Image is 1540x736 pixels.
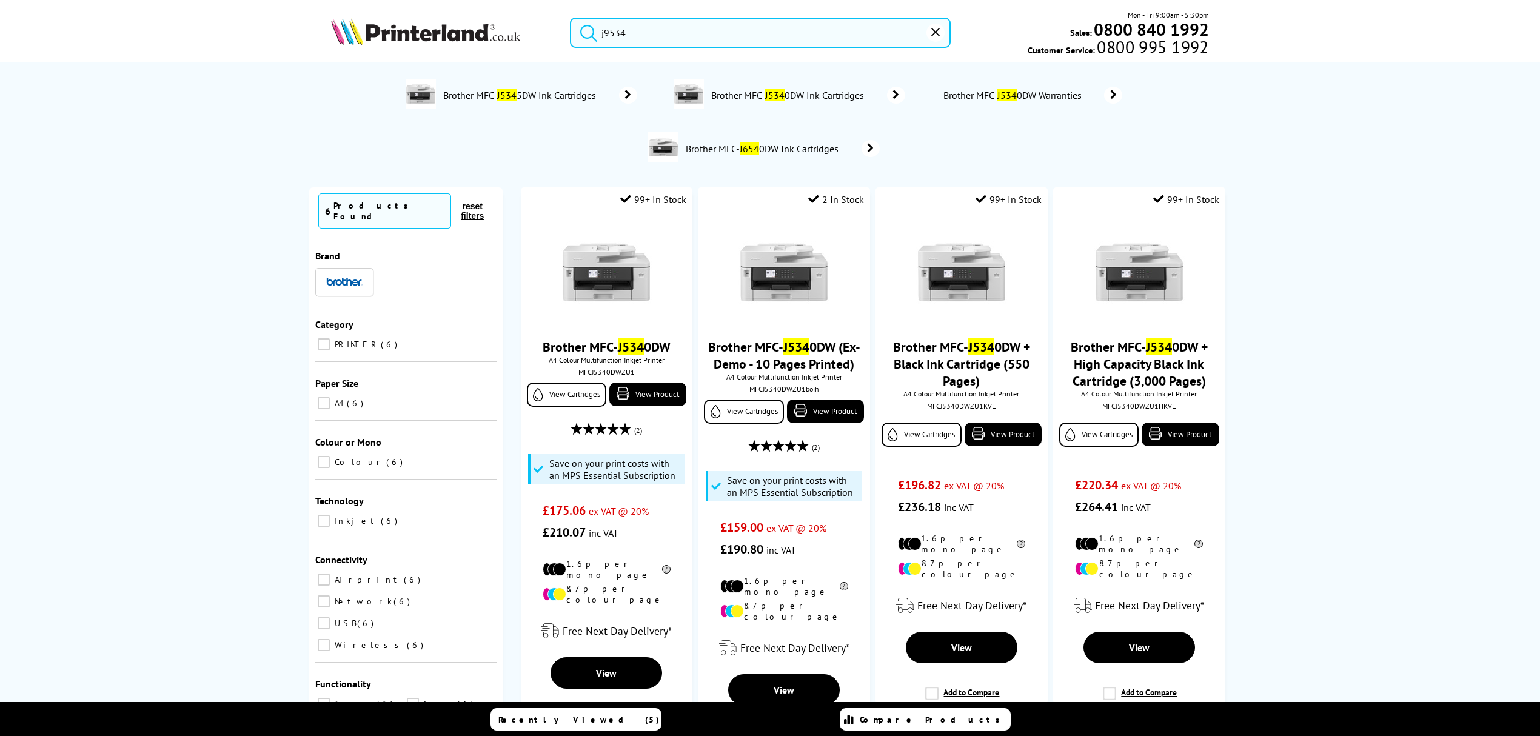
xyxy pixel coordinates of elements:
[1153,193,1219,206] div: 99+ In Stock
[906,632,1017,663] a: View
[404,574,423,585] span: 6
[898,499,941,515] span: £236.18
[1121,501,1151,514] span: inc VAT
[707,384,860,393] div: MFCJ5340DWZU1boih
[917,598,1026,612] span: Free Next Day Delivery*
[997,89,1017,101] mark: J534
[1028,41,1208,56] span: Customer Service:
[710,79,905,112] a: Brother MFC-J5340DW Ink Cartridges
[381,515,400,526] span: 6
[609,383,686,406] a: View Product
[951,641,972,654] span: View
[618,338,644,355] mark: J534
[765,89,785,101] mark: J534
[860,714,1006,725] span: Compare Products
[457,698,477,709] span: 6
[648,132,678,162] img: MFC-J6540DW-conspage.jpg
[543,558,671,580] li: 1.6p per mono page
[1128,9,1209,21] span: Mon - Fri 9:00am - 5:30pm
[898,558,1026,580] li: 8.7p per colour page
[783,338,809,355] mark: J534
[738,227,829,318] img: Brother-MFC-J5340DW-Front-Small.jpg
[421,698,456,709] span: Scan
[543,583,671,605] li: 8.7p per colour page
[357,618,377,629] span: 6
[942,87,1122,104] a: Brother MFC-J5340DW Warranties
[840,708,1011,731] a: Compare Products
[740,641,849,655] span: Free Next Day Delivery*
[331,18,520,45] img: Printerland Logo
[710,89,869,101] span: Brother MFC- 0DW Ink Cartridges
[720,575,848,597] li: 1.6p per mono page
[944,480,1004,492] span: ex VAT @ 20%
[563,624,672,638] span: Free Next Day Delivery*
[740,142,759,155] mark: J654
[766,522,826,534] span: ex VAT @ 20%
[407,698,419,710] input: Scan 6
[543,338,671,355] a: Brother MFC-J5340DW
[451,201,494,221] button: reset filters
[333,200,444,222] div: Products Found
[812,436,820,459] span: (2)
[925,687,999,710] label: Add to Compare
[332,457,385,467] span: Colour
[1075,477,1118,493] span: £220.34
[1062,401,1216,410] div: MFCJ5340DWZU1HKVL
[332,596,392,607] span: Network
[315,495,364,507] span: Technology
[497,89,517,101] mark: J534
[704,372,863,381] span: A4 Colour Multifunction Inkjet Printer
[885,401,1038,410] div: MFCJ5340DWZU1KVL
[1071,338,1208,389] a: Brother MFC-J5340DW + High Capacity Black Ink Cartridge (3,000 Pages)
[318,698,330,710] input: Copy 6
[1129,641,1150,654] span: View
[318,574,330,586] input: Airprint 6
[315,678,371,690] span: Functionality
[527,355,686,364] span: A4 Colour Multifunction Inkjet Printer
[898,477,941,493] span: £196.82
[1095,598,1204,612] span: Free Next Day Delivery*
[620,193,686,206] div: 99+ In Stock
[1075,558,1203,580] li: 8.7p per colour page
[589,527,618,539] span: inc VAT
[315,554,367,566] span: Connectivity
[442,89,601,101] span: Brother MFC- 5DW Ink Cartridges
[1146,338,1172,355] mark: J534
[589,505,649,517] span: ex VAT @ 20%
[315,250,340,262] span: Brand
[331,18,555,47] a: Printerland Logo
[543,503,586,518] span: £175.06
[381,339,400,350] span: 6
[315,318,353,330] span: Category
[968,338,994,355] mark: J534
[332,515,380,526] span: Inkjet
[332,618,356,629] span: USB
[377,698,396,709] span: 6
[442,79,637,112] a: Brother MFC-J5345DW Ink Cartridges
[1083,632,1195,663] a: View
[1070,27,1092,38] span: Sales:
[1142,423,1219,446] a: View Product
[1059,423,1139,447] a: View Cartridges
[674,79,704,109] img: MFC-J5340DW-conspage.jpg
[720,520,763,535] span: £159.00
[318,456,330,468] input: Colour 6
[543,524,586,540] span: £210.07
[808,193,864,206] div: 2 In Stock
[570,18,951,48] input: Search product or brand
[326,278,363,286] img: Brother
[393,596,413,607] span: 6
[704,631,863,665] div: modal_delivery
[942,89,1086,101] span: Brother MFC- 0DW Warranties
[551,657,662,689] a: View
[1121,480,1181,492] span: ex VAT @ 20%
[898,533,1026,555] li: 1.6p per mono page
[976,193,1042,206] div: 99+ In Stock
[882,589,1041,623] div: modal_delivery
[490,708,661,731] a: Recently Viewed (5)
[347,398,366,409] span: 6
[596,667,617,679] span: View
[315,377,358,389] span: Paper Size
[527,614,686,648] div: modal_delivery
[332,698,375,709] span: Copy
